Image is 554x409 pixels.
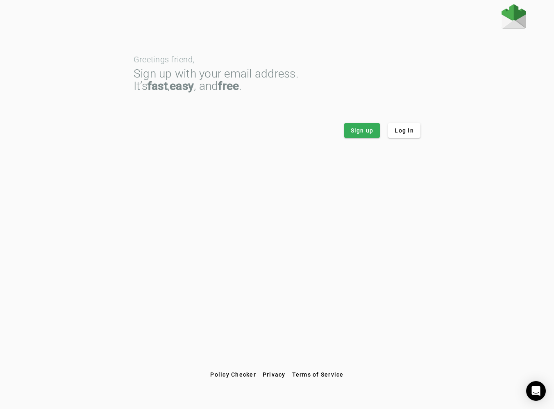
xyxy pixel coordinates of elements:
button: Policy Checker [207,367,259,382]
button: Sign up [344,123,380,138]
span: Policy Checker [210,371,256,378]
button: Terms of Service [289,367,347,382]
button: Log in [388,123,420,138]
div: Sign up with your email address. It’s , , and . [134,68,420,92]
strong: free [218,79,239,93]
strong: fast [148,79,168,93]
span: Privacy [263,371,286,378]
span: Log in [395,126,414,135]
div: Greetings friend, [134,55,420,64]
span: Sign up [351,126,374,135]
div: Open Intercom Messenger [526,381,546,401]
strong: easy [170,79,194,93]
img: Fraudmarc Logo [502,4,526,29]
span: Terms of Service [292,371,344,378]
button: Privacy [259,367,289,382]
